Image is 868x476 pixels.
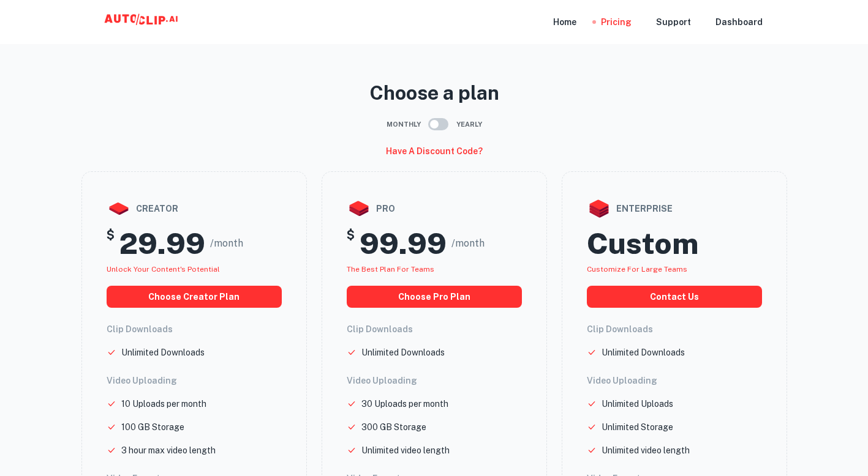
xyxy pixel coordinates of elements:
p: Unlimited Downloads [602,346,685,359]
p: Unlimited video length [602,444,690,457]
p: Unlimited Downloads [121,346,205,359]
font: choose creator plan [148,289,240,304]
font: pro [376,203,395,215]
h6: Have a discount code? [386,144,483,158]
h6: Video Uploading [587,374,762,387]
h6: Clip Downloads [347,322,522,336]
p: 300 GB Storage [361,420,426,434]
h2: 99.99 [360,226,447,261]
span: Customize for large teams [587,265,687,273]
p: Unlimited Downloads [361,346,445,359]
h5: $ [347,226,355,261]
h6: Clip Downloads [107,322,282,336]
h5: $ [107,226,115,261]
h2: 29.99 [119,226,205,261]
font: creator [136,203,178,215]
button: Contact us [587,286,762,308]
button: choose creator plan [107,286,282,308]
p: 30 Uploads per month [361,397,448,411]
span: Yearly [456,119,482,130]
h6: Video Uploading [107,374,282,387]
font: Contact us [650,289,699,304]
p: Unlimited Uploads [602,397,673,411]
font: choose pro plan [398,289,470,304]
span: /month [451,236,485,251]
span: Monthly [387,119,421,130]
p: Choose a plan [81,78,787,108]
h6: Video Uploading [347,374,522,387]
span: /month [210,236,243,251]
p: Unlimited Storage [602,420,673,434]
button: Have a discount code? [381,141,488,162]
p: 100 GB Storage [121,420,184,434]
p: 3 hour max video length [121,444,216,457]
h6: Clip Downloads [587,322,762,336]
button: choose pro plan [347,286,522,308]
span: The best plan for teams [347,265,434,273]
h2: Custom [587,226,698,261]
p: Unlimited video length [361,444,450,457]
span: Unlock your Content's potential [107,265,220,273]
p: 10 Uploads per month [121,397,206,411]
font: enterprise [616,203,673,215]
